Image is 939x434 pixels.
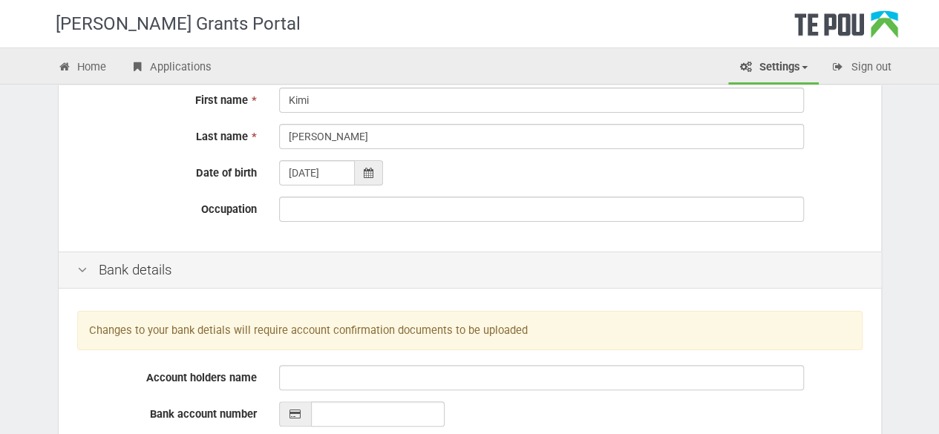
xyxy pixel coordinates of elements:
a: Applications [119,52,223,85]
span: Last name [196,130,248,143]
a: Home [47,52,118,85]
div: Changes to your bank detials will require account confirmation documents to be uploaded [77,311,863,350]
span: Account holders name [146,371,257,384]
input: dd/mm/yyyy [279,160,355,185]
a: Sign out [820,52,903,85]
div: Bank details [59,251,881,289]
div: Te Pou Logo [794,10,898,47]
span: First name [195,93,248,107]
a: Settings [728,52,819,85]
span: Occupation [201,203,257,216]
span: Date of birth [196,166,257,180]
span: Bank account number [150,407,257,421]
